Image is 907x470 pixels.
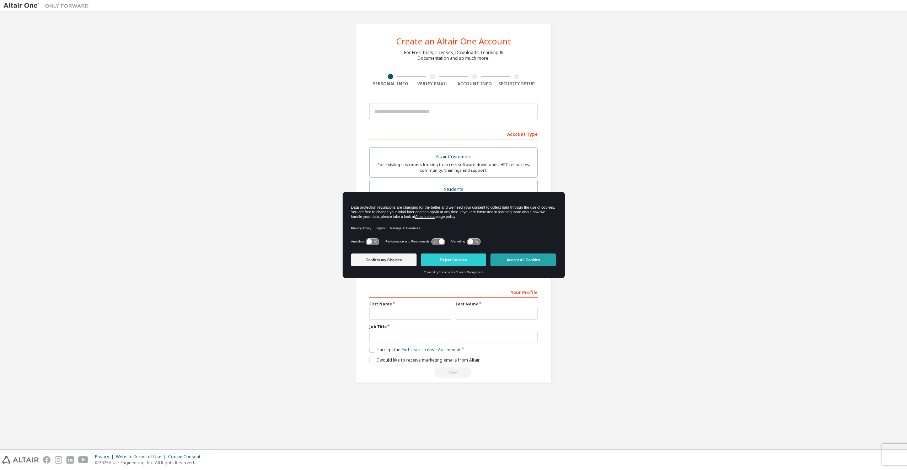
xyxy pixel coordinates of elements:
div: For Free Trials, Licenses, Downloads, Learning & Documentation and so much more. [404,50,503,61]
img: facebook.svg [43,456,50,464]
div: For existing customers looking to access software downloads, HPC resources, community, trainings ... [374,162,533,173]
label: I accept the [369,347,461,353]
div: Create an Altair One Account [396,37,511,46]
label: First Name [369,301,451,307]
img: instagram.svg [55,456,62,464]
div: Website Terms of Use [116,454,168,460]
div: Read and acccept EULA to continue [369,367,538,378]
div: Account Type [369,128,538,139]
a: End-User License Agreement [402,347,461,353]
label: Last Name [456,301,538,307]
div: Account Info [453,81,496,87]
p: © 2025 Altair Engineering, Inc. All Rights Reserved. [95,460,205,466]
img: Altair One [4,2,92,9]
label: I would like to receive marketing emails from Altair [369,357,480,363]
div: Security Setup [496,81,538,87]
div: Cookie Consent [168,454,205,460]
img: youtube.svg [78,456,88,464]
div: Your Profile [369,286,538,298]
div: Altair Customers [374,152,533,162]
div: Verify Email [412,81,454,87]
label: Job Title [369,324,538,330]
div: Privacy [95,454,116,460]
img: linkedin.svg [66,456,74,464]
div: Personal Info [369,81,412,87]
img: altair_logo.svg [2,456,39,464]
div: Students [374,185,533,194]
